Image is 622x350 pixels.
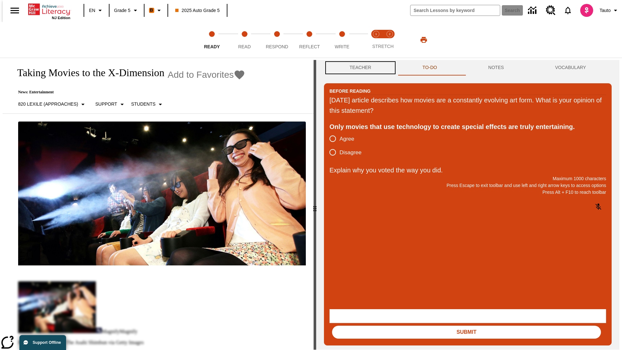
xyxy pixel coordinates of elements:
[367,22,386,58] button: Stretch Read step 1 of 2
[5,1,24,20] button: Open side menu
[329,182,606,189] p: Press Escape to exit toolbar and use left and right arrow keys to access options
[323,22,361,58] button: Write step 5 of 5
[529,60,612,76] button: VOCABULARY
[410,5,500,16] input: search field
[329,165,606,175] p: Explain why you voted the way you did.
[238,44,251,49] span: Read
[168,70,234,80] span: Add to Favorites
[335,44,349,49] span: Write
[340,148,362,157] span: Disagree
[146,5,166,16] button: Boost Class color is orange. Change class color
[93,99,128,110] button: Scaffolds, Support
[324,60,397,76] button: Teacher
[372,44,394,49] span: STRETCH
[329,87,371,95] h2: Before Reading
[18,122,306,265] img: Panel in front of the seats sprays water mist to the happy audience at a 4DX-equipped theater.
[150,6,153,14] span: B
[340,135,354,143] span: Agree
[266,44,288,49] span: Respond
[95,101,117,108] p: Support
[3,60,314,346] div: reading
[542,2,559,19] a: Resource Center, Will open in new tab
[204,44,220,49] span: Ready
[193,22,231,58] button: Ready step 1 of 5
[463,60,529,76] button: NOTES
[299,44,320,49] span: Reflect
[3,5,95,11] body: Explain why you voted the way you did. Maximum 1000 characters Press Alt + F10 to reach toolbar P...
[600,7,611,14] span: Tauto
[329,122,606,132] div: Only movies that use technology to create special effects are truly entertaining.
[576,2,597,19] button: Select a new avatar
[597,5,622,16] button: Profile/Settings
[291,22,328,58] button: Reflect step 4 of 5
[52,16,70,20] span: NJ Edition
[413,34,434,46] button: Print
[225,22,263,58] button: Read step 2 of 5
[314,60,316,350] div: Press Enter or Spacebar and then press right and left arrow keys to move the slider
[316,60,619,350] div: activity
[111,5,142,16] button: Grade: Grade 5, Select a grade
[168,69,246,80] button: Add to Favorites - Taking Movies to the X-Dimension
[324,60,612,76] div: Instructional Panel Tabs
[329,189,606,196] p: Press Alt + F10 to reach toolbar
[10,67,165,79] h1: Taking Movies to the X-Dimension
[375,32,377,36] text: 1
[28,2,70,20] div: Home
[580,4,593,17] img: avatar image
[131,101,155,108] p: Students
[524,2,542,19] a: Data Center
[332,326,601,339] button: Submit
[329,175,606,182] p: Maximum 1000 characters
[175,7,220,14] span: 2025 Auto Grade 5
[129,99,167,110] button: Select Student
[380,22,399,58] button: Stretch Respond step 2 of 2
[18,101,78,108] p: 820 Lexile (Approaches)
[389,32,390,36] text: 2
[329,95,606,116] div: [DATE] article describes how movies are a constantly evolving art form. What is your opinion of t...
[114,7,131,14] span: Grade 5
[89,7,95,14] span: EN
[559,2,576,19] a: Notifications
[591,199,606,215] button: Click to activate and allow voice recognition
[10,90,245,95] p: News: Entertainment
[397,60,463,76] button: TO-DO
[16,99,89,110] button: Select Lexile, 820 Lexile (Approaches)
[258,22,296,58] button: Respond step 3 of 5
[329,132,367,159] div: poll
[33,340,61,345] span: Support Offline
[86,5,107,16] button: Language: EN, Select a language
[19,335,66,350] button: Support Offline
